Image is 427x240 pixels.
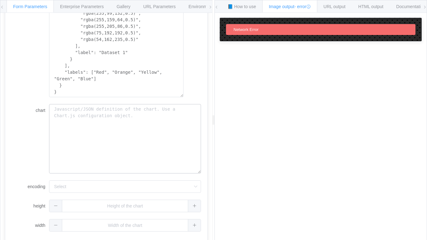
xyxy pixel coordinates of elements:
[228,4,256,9] span: 📘 How to use
[396,4,426,9] span: Documentation
[12,200,49,212] label: height
[294,4,311,9] span: - error
[13,4,47,9] span: Form Parameters
[117,4,130,9] span: Gallery
[49,219,201,232] input: Width of the chart
[269,4,311,9] span: Image output
[234,27,259,32] span: Network Error
[324,4,345,9] span: URL output
[188,4,215,9] span: Environments
[12,104,49,117] label: chart
[358,4,383,9] span: HTML output
[60,4,104,9] span: Enterprise Parameters
[12,219,49,232] label: width
[12,180,49,193] label: encoding
[49,180,201,193] input: Select
[143,4,176,9] span: URL Parameters
[49,200,201,212] input: Height of the chart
